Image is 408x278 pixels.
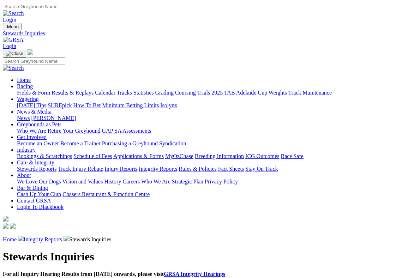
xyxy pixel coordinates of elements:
a: Home [17,77,31,83]
a: Purchasing a Greyhound [102,140,158,146]
a: Retire Your Greyhound [48,128,101,134]
a: Cash Up Your Club [17,191,61,197]
a: Rules & Policies [179,166,217,172]
a: Care & Integrity [17,159,54,165]
a: Stewards Reports [17,166,56,172]
button: Toggle navigation [3,23,22,30]
a: News & Media [17,109,52,115]
img: chevron-right.svg [64,236,69,241]
a: Trials [197,90,210,96]
a: Bookings & Scratchings [17,153,72,159]
div: About [17,179,405,185]
div: Greyhounds as Pets [17,128,405,134]
a: Track Injury Rebate [58,166,103,172]
a: Home [3,236,17,242]
a: GRSA Integrity Hearings [164,271,225,277]
a: Statistics [133,90,154,96]
a: Racing [17,83,33,89]
div: Bar & Dining [17,191,405,198]
a: GAP SA Assessments [102,128,151,134]
img: Search [3,10,24,17]
a: News [17,115,30,121]
a: About [17,172,31,178]
b: For all Inquiry Hearing Results from [DATE] onwards, please visit [3,271,225,277]
img: GRSA [3,37,24,43]
a: Login To Blackbook [17,204,64,210]
a: Fact Sheets [218,166,244,172]
span: Menu [7,24,19,29]
a: Weights [269,90,287,96]
a: Who We Are [141,179,170,185]
a: Become a Trainer [60,140,101,146]
a: Careers [122,179,140,185]
a: Privacy Policy [205,179,238,185]
a: We Love Our Dogs [17,179,61,185]
a: Login [3,43,16,49]
p: Stewards Inquiries [3,236,405,243]
a: Applications & Forms [113,153,164,159]
img: facebook.svg [3,223,8,229]
a: Breeding Information [195,153,244,159]
a: Contact GRSA [17,198,51,204]
a: Stewards Inquiries [3,30,405,37]
a: 2025 TAB Adelaide Cup [211,90,267,96]
a: Stay On Track [245,166,278,172]
a: Coursing [175,90,196,96]
a: Tracks [117,90,132,96]
a: Get Involved [17,134,47,140]
div: Racing [17,90,405,96]
a: Wagering [17,96,39,102]
a: Calendar [95,90,115,96]
input: Search [3,3,65,10]
h1: Stewards Inquiries [3,250,405,263]
a: Race Safe [281,153,303,159]
div: Industry [17,153,405,159]
a: [PERSON_NAME] [31,115,76,121]
a: Track Maintenance [288,90,332,96]
img: Close [6,51,23,56]
img: Search [3,65,24,71]
a: Syndication [159,140,186,146]
a: [DATE] Tips [17,102,46,108]
img: logo-grsa-white.png [28,49,33,55]
div: News & Media [17,115,405,121]
a: Isolynx [160,102,177,108]
a: Integrity Reports [139,166,177,172]
a: Greyhounds as Pets [17,121,61,127]
a: Bar & Dining [17,185,48,191]
a: MyOzChase [165,153,193,159]
button: Toggle navigation [3,50,26,58]
div: Care & Integrity [17,166,405,172]
a: Become an Owner [17,140,59,146]
a: Schedule of Fees [73,153,112,159]
img: logo-grsa-white.png [3,216,8,222]
a: Minimum Betting Limits [102,102,159,108]
img: chevron-right.svg [18,236,24,241]
a: Vision and Values [62,179,103,185]
a: Fields & Form [17,90,50,96]
a: Who We Are [17,128,46,134]
a: Industry [17,147,36,153]
a: SUREpick [48,102,72,108]
a: Results & Replays [52,90,94,96]
a: History [104,179,121,185]
a: Login [3,17,16,23]
a: ICG Outcomes [245,153,279,159]
a: Chasers Restaurant & Function Centre [62,191,150,197]
a: Injury Reports [104,166,137,172]
a: How To Bet [73,102,101,108]
a: Integrity Reports [24,236,62,242]
div: Get Involved [17,140,405,147]
a: Strategic Plan [172,179,203,185]
img: twitter.svg [10,223,16,229]
input: Search [3,58,65,65]
div: Wagering [17,102,405,109]
a: Grading [155,90,174,96]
